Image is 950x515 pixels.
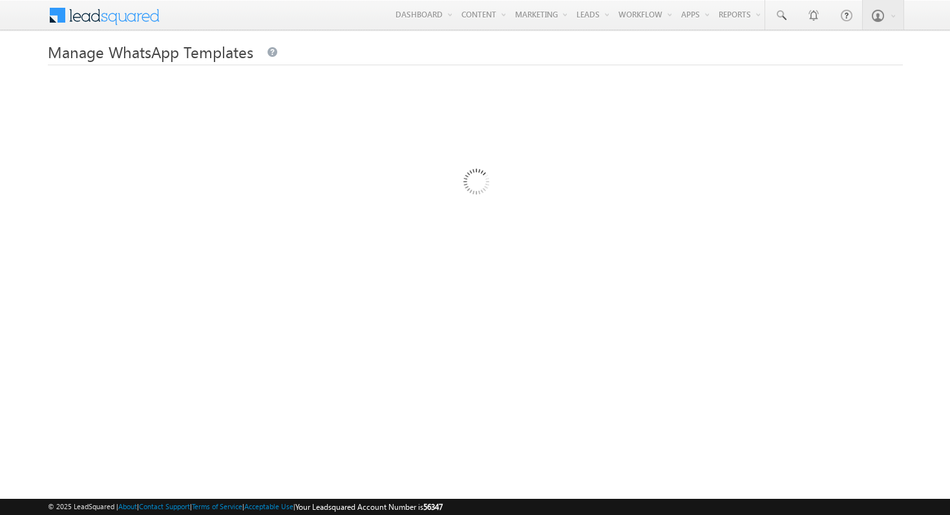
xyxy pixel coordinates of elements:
span: © 2025 LeadSquared | | | | | [48,501,443,513]
span: Your Leadsquared Account Number is [295,502,443,512]
a: Contact Support [139,502,190,510]
img: Loading... [408,117,542,251]
span: Manage WhatsApp Templates [48,41,253,62]
a: Acceptable Use [244,502,293,510]
a: About [118,502,137,510]
span: 56347 [423,502,443,512]
a: Terms of Service [192,502,242,510]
